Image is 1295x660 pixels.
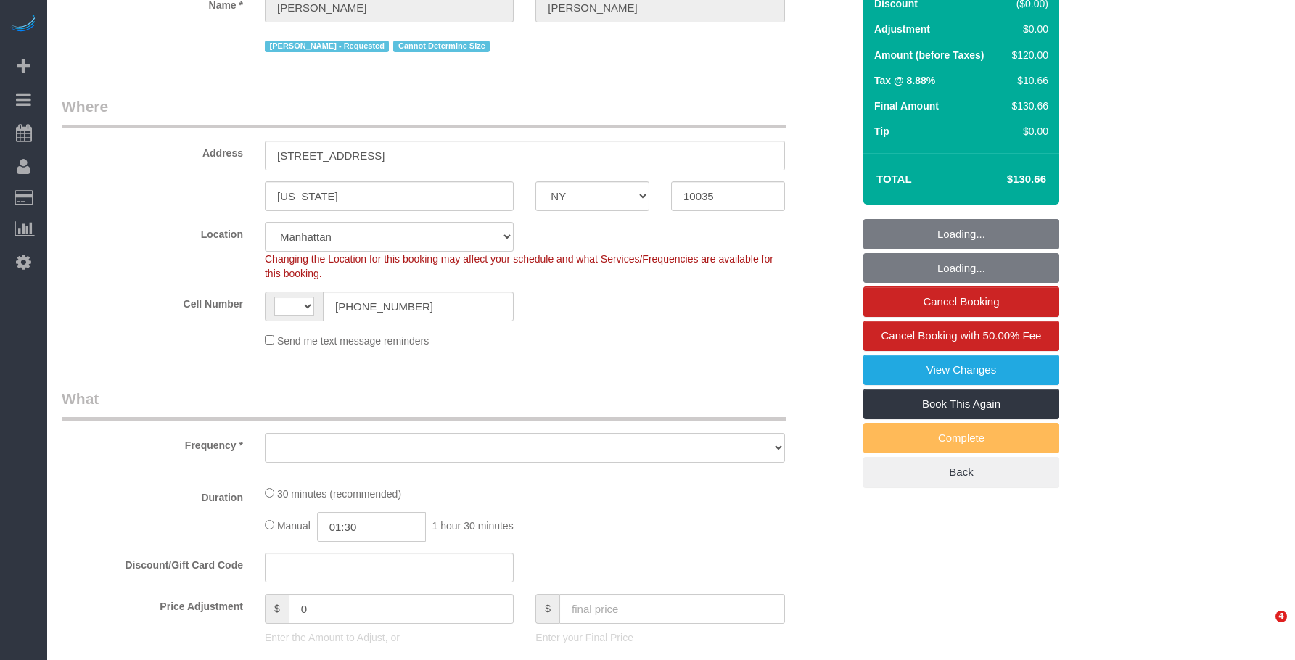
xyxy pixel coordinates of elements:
[51,222,254,242] label: Location
[51,292,254,311] label: Cell Number
[863,389,1059,419] a: Book This Again
[62,96,786,128] legend: Where
[535,594,559,624] span: $
[874,48,984,62] label: Amount (before Taxes)
[874,22,930,36] label: Adjustment
[876,173,912,185] strong: Total
[1006,124,1048,139] div: $0.00
[432,520,514,532] span: 1 hour 30 minutes
[863,286,1059,317] a: Cancel Booking
[671,181,785,211] input: Zip Code
[1275,611,1287,622] span: 4
[265,594,289,624] span: $
[1006,48,1048,62] div: $120.00
[874,124,889,139] label: Tip
[62,388,786,421] legend: What
[1006,99,1048,113] div: $130.66
[874,73,935,88] label: Tax @ 8.88%
[874,99,939,113] label: Final Amount
[277,335,429,347] span: Send me text message reminders
[863,355,1059,385] a: View Changes
[559,594,785,624] input: final price
[265,181,514,211] input: City
[393,41,490,52] span: Cannot Determine Size
[51,485,254,505] label: Duration
[9,15,38,35] img: Automaid Logo
[51,433,254,453] label: Frequency *
[881,329,1042,342] span: Cancel Booking with 50.00% Fee
[863,457,1059,487] a: Back
[265,41,389,52] span: [PERSON_NAME] - Requested
[1006,22,1048,36] div: $0.00
[323,292,514,321] input: Cell Number
[863,321,1059,351] a: Cancel Booking with 50.00% Fee
[51,141,254,160] label: Address
[963,173,1046,186] h4: $130.66
[1006,73,1048,88] div: $10.66
[51,594,254,614] label: Price Adjustment
[265,253,773,279] span: Changing the Location for this booking may affect your schedule and what Services/Frequencies are...
[535,630,784,645] p: Enter your Final Price
[51,553,254,572] label: Discount/Gift Card Code
[265,630,514,645] p: Enter the Amount to Adjust, or
[277,488,401,500] span: 30 minutes (recommended)
[277,520,311,532] span: Manual
[1246,611,1280,645] iframe: Intercom live chat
